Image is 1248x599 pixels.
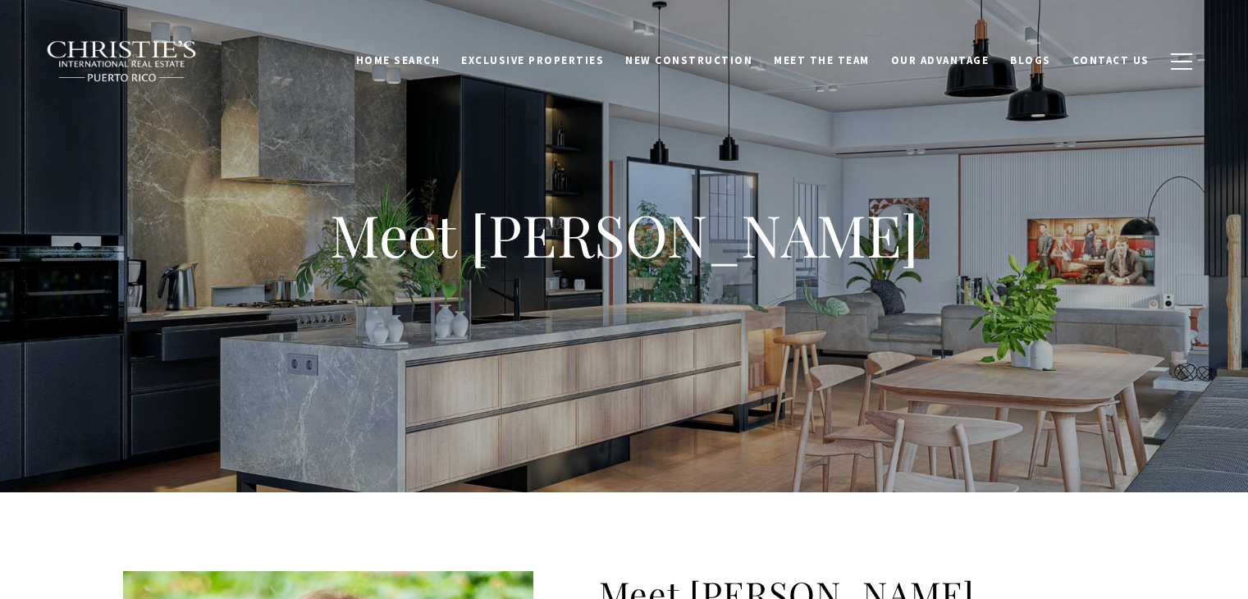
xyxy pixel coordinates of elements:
a: Home Search [345,45,451,76]
a: New Construction [615,45,763,76]
span: Blogs [1010,53,1051,67]
a: Our Advantage [880,45,1000,76]
span: Contact Us [1072,53,1150,67]
a: Blogs [999,45,1062,76]
span: Our Advantage [891,53,990,67]
span: New Construction [625,53,752,67]
a: Meet the Team [763,45,880,76]
a: Exclusive Properties [450,45,615,76]
span: Exclusive Properties [461,53,604,67]
img: Christie's International Real Estate black text logo [46,40,199,83]
h1: Meet [PERSON_NAME] [330,203,919,266]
